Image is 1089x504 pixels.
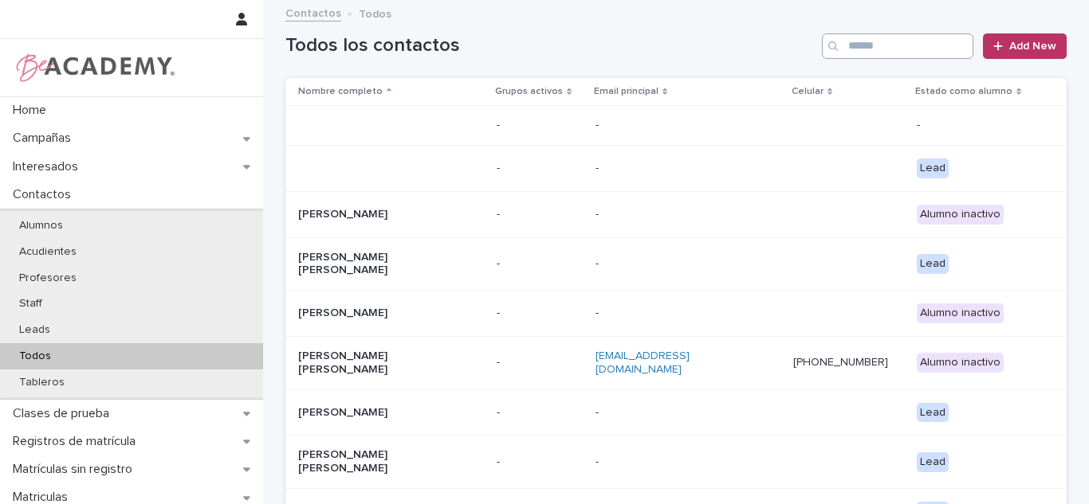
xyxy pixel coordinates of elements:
p: Todos [359,4,391,21]
p: Interesados [6,159,91,174]
a: [EMAIL_ADDRESS][DOMAIN_NAME] [596,350,690,375]
tr: [PERSON_NAME] [PERSON_NAME]-- Lead [285,237,1067,291]
p: Campañas [6,131,84,146]
p: - [596,162,755,175]
p: [PERSON_NAME] [298,307,458,320]
p: Staff [6,297,55,311]
p: - [596,119,755,132]
div: Alumno inactivo [917,205,1004,225]
p: - [917,119,1041,132]
p: - [596,257,755,271]
tr: [PERSON_NAME]-- Alumno inactivo [285,191,1067,237]
div: Lead [917,452,949,472]
p: [PERSON_NAME] [PERSON_NAME] [298,448,458,475]
p: Acudientes [6,245,89,259]
div: Alumno inactivo [917,303,1004,323]
div: Lead [917,158,949,178]
a: [PHONE_NUMBER] [793,357,888,368]
p: Matrículas sin registro [6,462,145,477]
p: Todos [6,350,64,363]
a: Contactos [285,3,341,21]
p: Grupos activos [495,83,563,100]
p: - [596,455,755,469]
h1: Todos los contactos [285,34,816,57]
p: - [497,406,583,420]
p: [PERSON_NAME] [298,208,458,221]
p: Email principal [594,83,659,100]
p: - [497,162,583,175]
p: Alumnos [6,219,76,232]
p: - [596,208,755,221]
a: Add New [983,33,1067,59]
p: Clases de prueba [6,406,122,421]
p: Registros de matrícula [6,434,148,449]
p: - [497,455,583,469]
tr: [PERSON_NAME]-- Lead [285,389,1067,436]
p: Nombre completo [298,83,383,100]
p: Estado como alumno [915,83,1012,100]
p: Celular [792,83,824,100]
tr: [PERSON_NAME]-- Alumno inactivo [285,291,1067,337]
p: [PERSON_NAME] [PERSON_NAME] [298,350,458,377]
p: - [497,307,583,320]
p: - [497,208,583,221]
p: Tableros [6,376,77,389]
p: Leads [6,323,63,337]
p: Contactos [6,187,84,202]
p: [PERSON_NAME] [PERSON_NAME] [298,251,458,278]
p: Home [6,103,59,118]
p: - [596,406,755,420]
p: - [497,257,583,271]
tr: -- Lead [285,145,1067,191]
input: Search [822,33,973,59]
tr: -- - [285,106,1067,146]
div: Lead [917,254,949,274]
p: - [497,356,583,369]
span: Add New [1009,41,1056,52]
img: WPrjXfSUmiLcdUfaYY4Q [13,52,176,84]
tr: [PERSON_NAME] [PERSON_NAME]-- Lead [285,436,1067,489]
tr: [PERSON_NAME] [PERSON_NAME]-[EMAIL_ADDRESS][DOMAIN_NAME][PHONE_NUMBER] Alumno inactivo [285,336,1067,389]
div: Alumno inactivo [917,353,1004,373]
p: [PERSON_NAME] [298,406,458,420]
p: Profesores [6,272,89,285]
div: Lead [917,403,949,423]
p: - [596,307,755,320]
p: - [497,119,583,132]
